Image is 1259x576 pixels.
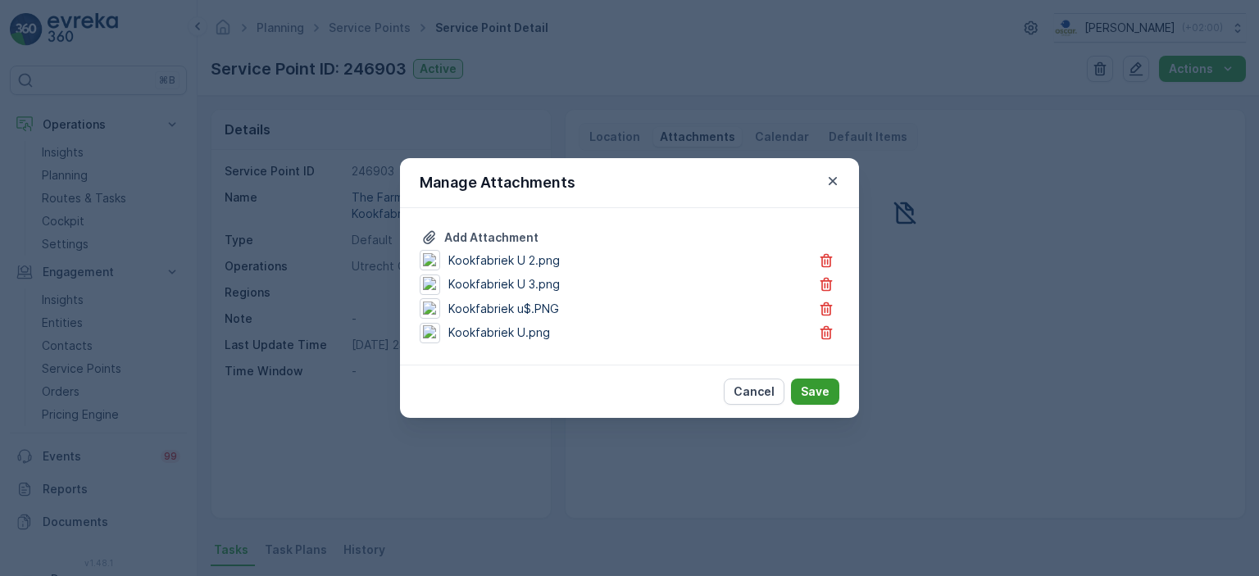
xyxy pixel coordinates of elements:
[444,229,539,246] p: Add Attachment
[423,253,438,268] img: Media Preview
[420,171,575,194] p: Manage Attachments
[423,325,438,340] img: Media Preview
[448,276,560,293] p: Kookfabriek U 3.png
[448,301,559,317] p: Kookfabriek u$.PNG
[420,228,540,247] button: Upload File
[448,252,560,269] p: Kookfabriek U 2.png
[801,383,829,400] p: Save
[734,383,775,400] p: Cancel
[448,324,550,341] p: Kookfabriek U.png
[724,379,784,405] button: Cancel
[791,379,839,405] button: Save
[423,302,438,316] img: Media Preview
[423,277,438,292] img: Media Preview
